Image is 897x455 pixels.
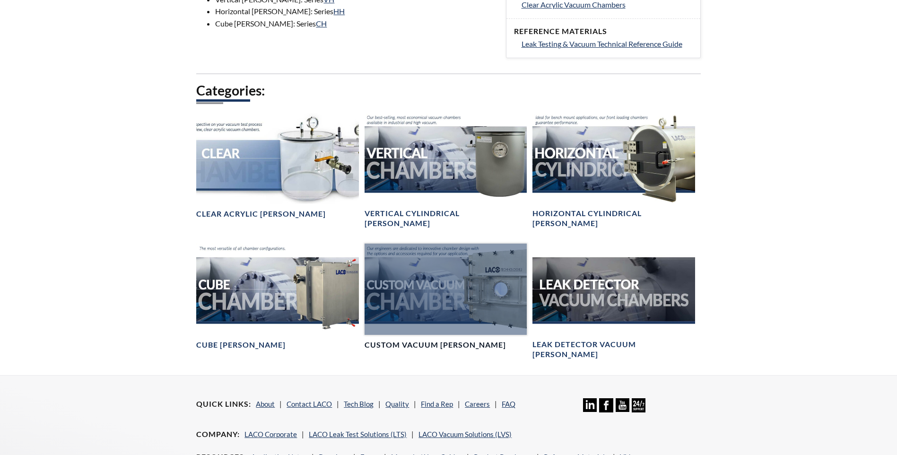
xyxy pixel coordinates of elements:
[632,398,645,412] img: 24/7 Support Icon
[344,400,374,408] a: Tech Blog
[365,209,527,228] h4: Vertical Cylindrical [PERSON_NAME]
[365,340,506,350] h4: Custom Vacuum [PERSON_NAME]
[365,244,527,350] a: Custom Vacuum Chamber headerCustom Vacuum [PERSON_NAME]
[522,39,682,48] span: Leak Testing & Vacuum Technical Reference Guide
[532,209,695,228] h4: Horizontal Cylindrical [PERSON_NAME]
[196,82,700,99] h2: Categories:
[244,430,297,438] a: LACO Corporate
[418,430,512,438] a: LACO Vacuum Solutions (LVS)
[532,244,695,359] a: Leak Test Vacuum Chambers headerLeak Detector Vacuum [PERSON_NAME]
[215,5,494,17] li: Horizontal [PERSON_NAME]: Series
[421,400,453,408] a: Find a Rep
[514,26,693,36] h4: Reference Materials
[502,400,515,408] a: FAQ
[309,430,407,438] a: LACO Leak Test Solutions (LTS)
[196,209,326,219] h4: Clear Acrylic [PERSON_NAME]
[196,113,358,219] a: Clear Chambers headerClear Acrylic [PERSON_NAME]
[215,17,494,30] li: Cube [PERSON_NAME]: Series
[365,113,527,228] a: Vertical Vacuum Chambers headerVertical Cylindrical [PERSON_NAME]
[532,340,695,359] h4: Leak Detector Vacuum [PERSON_NAME]
[632,405,645,414] a: 24/7 Support
[287,400,332,408] a: Contact LACO
[196,429,240,439] h4: Company
[196,340,286,350] h4: Cube [PERSON_NAME]
[333,7,345,16] a: HH
[385,400,409,408] a: Quality
[465,400,490,408] a: Careers
[196,399,251,409] h4: Quick Links
[522,38,693,50] a: Leak Testing & Vacuum Technical Reference Guide
[532,113,695,228] a: Horizontal Cylindrical headerHorizontal Cylindrical [PERSON_NAME]
[196,244,358,350] a: Cube Chambers headerCube [PERSON_NAME]
[316,19,327,28] a: CH
[256,400,275,408] a: About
